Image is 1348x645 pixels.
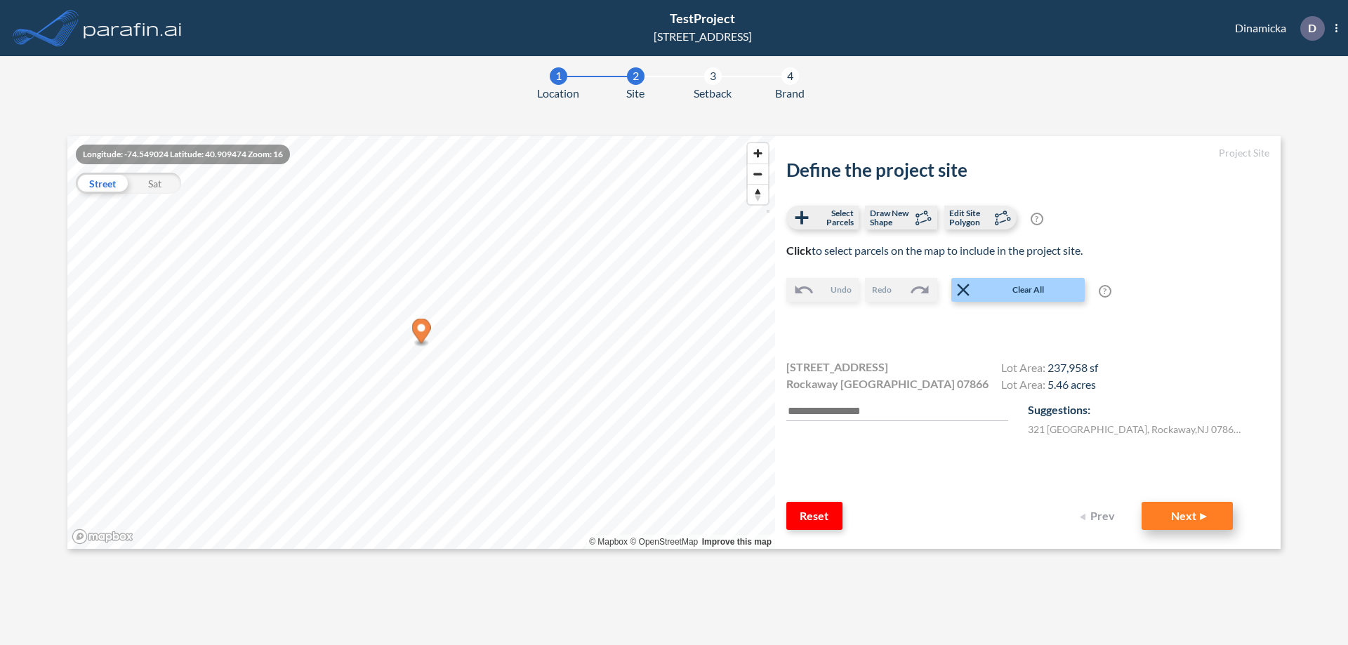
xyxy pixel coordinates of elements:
[949,208,991,227] span: Edit Site Polygon
[786,359,888,375] span: [STREET_ADDRESS]
[1028,422,1245,437] label: 321 [GEOGRAPHIC_DATA] , Rockaway , NJ 07866 , US
[626,85,645,102] span: Site
[128,173,181,194] div: Sat
[786,502,842,530] button: Reset
[870,208,911,227] span: Draw New Shape
[1308,22,1316,34] p: D
[786,278,859,302] button: Undo
[702,537,772,547] a: Improve this map
[589,537,628,547] a: Mapbox
[670,11,735,26] span: TestProject
[654,28,752,45] div: [STREET_ADDRESS]
[76,173,128,194] div: Street
[1001,361,1098,378] h4: Lot Area:
[537,85,579,102] span: Location
[748,143,768,164] button: Zoom in
[76,145,290,164] div: Longitude: -74.549024 Latitude: 40.909474 Zoom: 16
[748,185,768,204] span: Reset bearing to north
[1071,502,1128,530] button: Prev
[786,244,1083,257] span: to select parcels on the map to include in the project site.
[786,244,812,257] b: Click
[951,278,1085,302] button: Clear All
[627,67,645,85] div: 2
[67,136,775,549] canvas: Map
[831,284,852,296] span: Undo
[812,208,854,227] span: Select Parcels
[1028,401,1269,418] p: Suggestions:
[786,147,1269,159] h5: Project Site
[1048,378,1096,391] span: 5.46 acres
[694,85,732,102] span: Setback
[704,67,722,85] div: 3
[872,284,892,296] span: Redo
[550,67,567,85] div: 1
[781,67,799,85] div: 4
[1214,16,1337,41] div: Dinamicka
[72,528,133,545] a: Mapbox homepage
[748,164,768,184] button: Zoom out
[748,184,768,204] button: Reset bearing to north
[1142,502,1233,530] button: Next
[81,14,185,42] img: logo
[775,85,805,102] span: Brand
[1001,378,1098,394] h4: Lot Area:
[412,319,431,347] div: Map marker
[1048,361,1098,374] span: 237,958 sf
[1099,285,1111,298] span: ?
[630,537,698,547] a: OpenStreetMap
[786,159,1269,181] h2: Define the project site
[786,375,989,392] span: Rockaway [GEOGRAPHIC_DATA] 07866
[974,284,1083,296] span: Clear All
[865,278,937,302] button: Redo
[1031,213,1043,225] span: ?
